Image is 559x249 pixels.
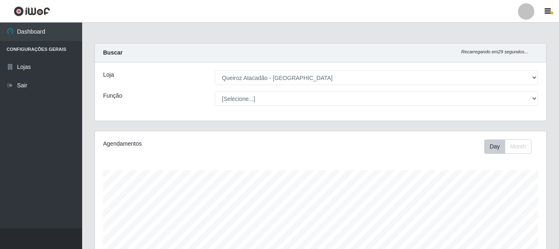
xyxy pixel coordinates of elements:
[461,49,528,54] i: Recarregando em 29 segundos...
[103,139,277,148] div: Agendamentos
[103,71,114,79] label: Loja
[484,139,531,154] div: First group
[484,139,505,154] button: Day
[103,49,122,56] strong: Buscar
[103,91,122,100] label: Função
[505,139,531,154] button: Month
[14,6,50,16] img: CoreUI Logo
[484,139,538,154] div: Toolbar with button groups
